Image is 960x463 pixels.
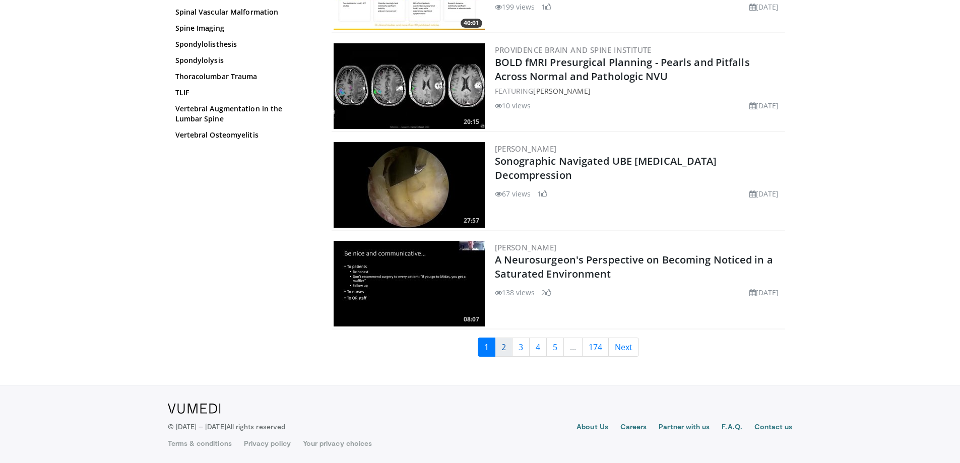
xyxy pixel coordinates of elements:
a: About Us [577,422,608,434]
a: Privacy policy [244,438,291,448]
a: 1 [478,338,495,357]
a: Your privacy choices [303,438,372,448]
li: 138 views [495,287,535,298]
a: 20:15 [334,43,485,129]
a: Sonographic Navigated UBE [MEDICAL_DATA] Decompression [495,154,717,182]
a: F.A.Q. [722,422,742,434]
a: 2 [495,338,513,357]
a: Spinal Vascular Malformation [175,7,311,17]
a: Vertebral Osteomyelitis [175,130,311,140]
a: [PERSON_NAME] [495,144,557,154]
li: 2 [541,287,551,298]
li: 67 views [495,188,531,199]
a: 4 [529,338,547,357]
div: FEATURING [495,86,783,96]
span: All rights reserved [226,422,285,431]
a: Thoracolumbar Trauma [175,72,311,82]
li: [DATE] [749,100,779,111]
a: TLIF [175,88,311,98]
li: 1 [537,188,547,199]
a: Terms & conditions [168,438,232,448]
p: © [DATE] – [DATE] [168,422,286,432]
a: Vertebral Augmentation in the Lumbar Spine [175,104,311,124]
img: a2e69baa-0b3b-448f-b160-ee1eebc323c3.300x170_q85_crop-smart_upscale.jpg [334,142,485,228]
a: BOLD fMRI Presurgical Planning - Pearls and Pitfalls Across Normal and Pathologic NVU [495,55,750,83]
a: [PERSON_NAME] [495,242,557,252]
a: A Neurosurgeon's Perspective on Becoming Noticed in a Saturated Environment [495,253,773,281]
li: [DATE] [749,188,779,199]
a: 08:07 [334,241,485,326]
span: 20:15 [461,117,482,126]
img: VuMedi Logo [168,404,221,414]
a: Partner with us [659,422,710,434]
img: 0ebcf921-3bc7-4eae-9e8f-042dc327aa86.300x170_q85_crop-smart_upscale.jpg [334,43,485,129]
a: Spine Imaging [175,23,311,33]
li: 1 [541,2,551,12]
li: 199 views [495,2,535,12]
a: 27:57 [334,142,485,228]
li: [DATE] [749,287,779,298]
a: 3 [512,338,530,357]
a: Contact us [754,422,793,434]
a: Next [608,338,639,357]
a: 174 [582,338,609,357]
span: 40:01 [461,19,482,28]
li: 10 views [495,100,531,111]
span: 27:57 [461,216,482,225]
a: Providence Brain and Spine Institute [495,45,652,55]
a: Spondylolysis [175,55,311,65]
nav: Search results pages [332,338,785,357]
a: 5 [546,338,564,357]
a: Careers [620,422,647,434]
a: [PERSON_NAME] [533,86,590,96]
li: [DATE] [749,2,779,12]
a: Spondylolisthesis [175,39,311,49]
span: 08:07 [461,315,482,324]
img: 7b5702bf-8faf-43ce-ad71-be78ee008967.300x170_q85_crop-smart_upscale.jpg [334,241,485,326]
